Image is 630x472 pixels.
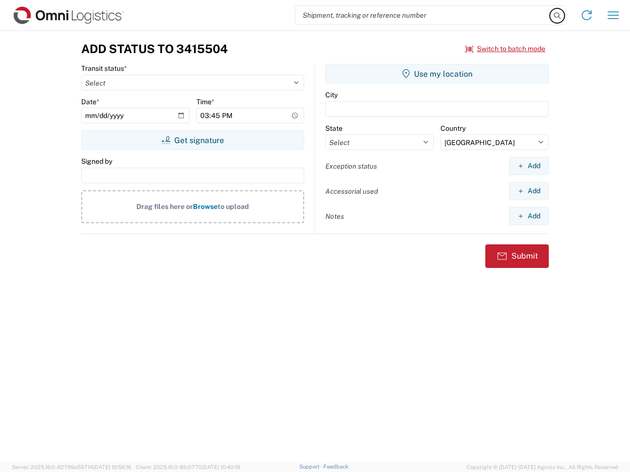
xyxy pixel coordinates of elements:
button: Add [509,182,549,200]
span: Browse [193,203,218,210]
button: Switch to batch mode [465,41,545,57]
label: Accessorial used [325,187,378,196]
h3: Add Status to 3415504 [81,42,228,56]
label: Transit status [81,64,127,73]
button: Use my location [325,64,549,84]
span: to upload [218,203,249,210]
label: Time [196,97,215,106]
span: Server: 2025.16.0-82789e55714 [12,464,131,470]
label: Signed by [81,157,112,166]
button: Add [509,157,549,175]
label: City [325,90,338,99]
input: Shipment, tracking or reference number [295,6,550,25]
label: State [325,124,343,133]
button: Add [509,207,549,225]
label: Notes [325,212,344,221]
button: Get signature [81,130,304,150]
span: Drag files here or [136,203,193,210]
label: Date [81,97,99,106]
span: Copyright © [DATE]-[DATE] Agistix Inc., All Rights Reserved [467,463,618,472]
label: Country [441,124,466,133]
label: Exception status [325,162,377,171]
span: [DATE] 10:56:16 [93,464,131,470]
a: Support [299,464,324,470]
span: [DATE] 10:40:19 [202,464,240,470]
a: Feedback [323,464,348,470]
span: Client: 2025.16.0-8fc0770 [136,464,240,470]
button: Submit [485,244,549,268]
